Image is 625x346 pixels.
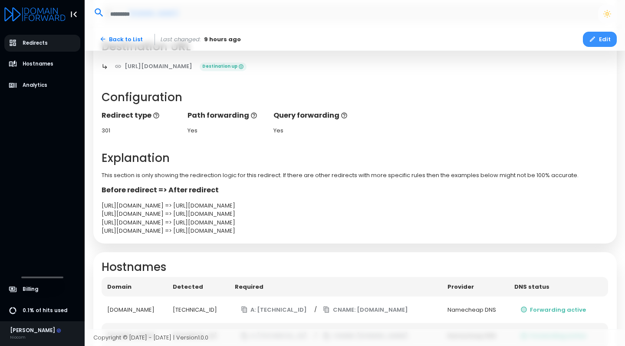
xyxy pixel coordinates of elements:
[10,334,62,340] div: Niocom
[102,152,608,165] h2: Explanation
[200,63,247,71] span: Destination up
[102,260,608,274] h2: Hostnames
[273,126,351,135] div: Yes
[514,302,592,317] button: Forwarding active
[102,91,608,104] h2: Configuration
[167,297,229,323] td: [TECHNICAL_ID]
[23,60,53,68] span: Hostnames
[187,126,265,135] div: Yes
[447,306,503,314] div: Namecheap DNS
[4,302,81,319] a: 0.1% of hits used
[4,8,66,20] a: Logo
[229,297,442,323] td: /
[93,333,208,342] span: Copyright © [DATE] - [DATE] | Version 1.0.0
[93,32,149,47] a: Back to List
[4,56,81,72] a: Hostnames
[102,185,608,195] p: Before redirect => After redirect
[317,329,414,344] button: CNAME: [DOMAIN_NAME]
[10,327,62,335] div: [PERSON_NAME]
[102,126,179,135] div: 301
[102,277,167,297] th: Domain
[102,201,608,210] div: [URL][DOMAIN_NAME] => [URL][DOMAIN_NAME]
[102,40,608,53] h2: Destination URL
[23,307,67,314] span: 0.1% of hits used
[442,277,509,297] th: Provider
[109,59,198,74] a: [URL][DOMAIN_NAME]
[4,281,81,298] a: Billing
[317,302,414,317] button: CNAME: [DOMAIN_NAME]
[102,171,608,180] p: This section is only showing the redirection logic for this redirect. If there are other redirect...
[583,32,617,47] button: Edit
[102,210,608,218] div: [URL][DOMAIN_NAME] => [URL][DOMAIN_NAME]
[23,82,47,89] span: Analytics
[102,218,608,227] div: [URL][DOMAIN_NAME] => [URL][DOMAIN_NAME]
[102,110,179,121] p: Redirect type
[4,35,81,52] a: Redirects
[167,277,229,297] th: Detected
[514,329,592,344] button: Forwarding active
[229,277,442,297] th: Required
[161,35,201,44] span: Last changed:
[66,6,82,23] button: Toggle Aside
[204,35,241,44] span: 9 hours ago
[187,110,265,121] p: Path forwarding
[23,40,48,47] span: Redirects
[235,329,313,344] button: A: [TECHNICAL_ID]
[273,110,351,121] p: Query forwarding
[235,302,313,317] button: A: [TECHNICAL_ID]
[23,286,38,293] span: Billing
[102,227,608,235] div: [URL][DOMAIN_NAME] => [URL][DOMAIN_NAME]
[107,306,161,314] div: [DOMAIN_NAME]
[509,277,608,297] th: DNS status
[4,77,81,94] a: Analytics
